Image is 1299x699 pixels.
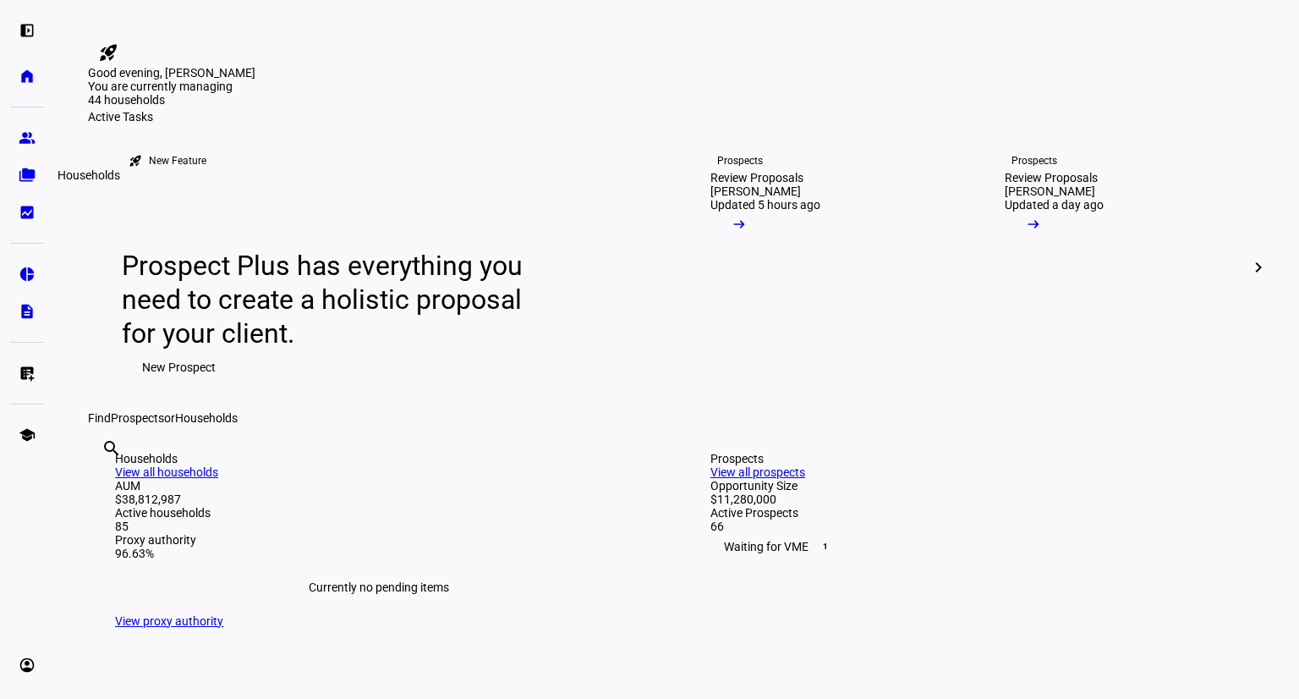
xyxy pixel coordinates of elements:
[115,506,643,520] div: Active households
[731,216,748,233] mat-icon: arrow_right_alt
[19,167,36,184] eth-mat-symbol: folder_copy
[10,257,44,291] a: pie_chart
[1005,184,1095,198] div: [PERSON_NAME]
[710,452,1238,465] div: Prospects
[19,22,36,39] eth-mat-symbol: left_panel_open
[88,93,257,110] div: 44 households
[1011,154,1057,168] div: Prospects
[122,249,539,350] div: Prospect Plus has everything you need to create a holistic proposal for your client.
[10,121,44,155] a: group
[710,520,1238,533] div: 66
[1005,171,1098,184] div: Review Proposals
[101,438,122,459] mat-icon: search
[115,493,643,506] div: $38,812,987
[819,540,832,553] span: 1
[19,129,36,146] eth-mat-symbol: group
[1248,257,1269,278] mat-icon: chevron_right
[710,533,1238,560] div: Waiting for VME
[710,184,801,198] div: [PERSON_NAME]
[129,154,142,168] mat-icon: rocket_launch
[10,158,44,192] a: folder_copy
[19,266,36,283] eth-mat-symbol: pie_chart
[710,465,805,479] a: View all prospects
[10,59,44,93] a: home
[10,294,44,328] a: description
[88,411,1265,425] div: Find or
[978,124,1258,411] a: ProspectsReview Proposals[PERSON_NAME]Updated a day ago
[111,411,164,425] span: Prospects
[98,42,118,63] mat-icon: rocket_launch
[115,465,218,479] a: View all households
[88,80,233,93] span: You are currently managing
[710,506,1238,520] div: Active Prospects
[122,350,236,384] button: New Prospect
[88,66,1265,80] div: Good evening, [PERSON_NAME]
[19,303,36,320] eth-mat-symbol: description
[115,452,643,465] div: Households
[10,195,44,229] a: bid_landscape
[175,411,238,425] span: Households
[19,657,36,674] eth-mat-symbol: account_circle
[710,171,803,184] div: Review Proposals
[19,365,36,382] eth-mat-symbol: list_alt_add
[710,198,820,212] div: Updated 5 hours ago
[19,204,36,221] eth-mat-symbol: bid_landscape
[710,493,1238,506] div: $11,280,000
[142,350,216,384] span: New Prospect
[115,547,643,560] div: 96.63%
[683,124,964,411] a: ProspectsReview Proposals[PERSON_NAME]Updated 5 hours ago
[51,165,127,185] div: Households
[115,614,223,628] a: View proxy authority
[19,427,36,443] eth-mat-symbol: school
[115,479,643,493] div: AUM
[19,68,36,85] eth-mat-symbol: home
[101,461,105,482] input: Enter name of prospect or household
[1025,216,1042,233] mat-icon: arrow_right_alt
[88,110,1265,124] div: Active Tasks
[717,154,763,168] div: Prospects
[115,520,643,533] div: 85
[710,479,1238,493] div: Opportunity Size
[115,533,643,547] div: Proxy authority
[149,154,206,168] div: New Feature
[115,560,643,614] div: Currently no pending items
[1005,198,1104,212] div: Updated a day ago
